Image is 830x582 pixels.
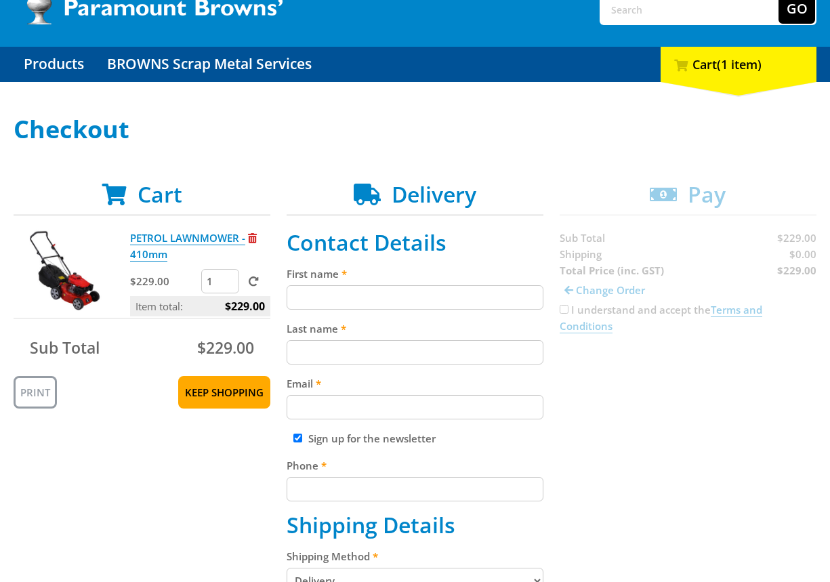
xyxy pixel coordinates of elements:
[14,376,57,409] a: Print
[392,180,476,209] span: Delivery
[248,231,257,245] a: Remove from cart
[14,116,816,143] h1: Checkout
[30,337,100,358] span: Sub Total
[717,56,762,72] span: (1 item)
[225,296,265,316] span: $229.00
[130,273,199,289] p: $229.00
[287,477,543,501] input: Please enter your telephone number.
[661,47,816,82] div: Cart
[287,548,543,564] label: Shipping Method
[287,230,543,255] h2: Contact Details
[97,47,322,82] a: Go to the BROWNS Scrap Metal Services page
[287,266,543,282] label: First name
[197,337,254,358] span: $229.00
[178,376,270,409] a: Keep Shopping
[287,457,543,474] label: Phone
[287,285,543,310] input: Please enter your first name.
[130,296,271,316] p: Item total:
[14,47,94,82] a: Go to the Products page
[287,395,543,419] input: Please enter your email address.
[24,230,106,311] img: PETROL LAWNMOWER - 410mm
[287,320,543,337] label: Last name
[287,512,543,538] h2: Shipping Details
[287,375,543,392] label: Email
[138,180,182,209] span: Cart
[130,231,245,262] a: PETROL LAWNMOWER - 410mm
[287,340,543,365] input: Please enter your last name.
[308,432,436,445] label: Sign up for the newsletter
